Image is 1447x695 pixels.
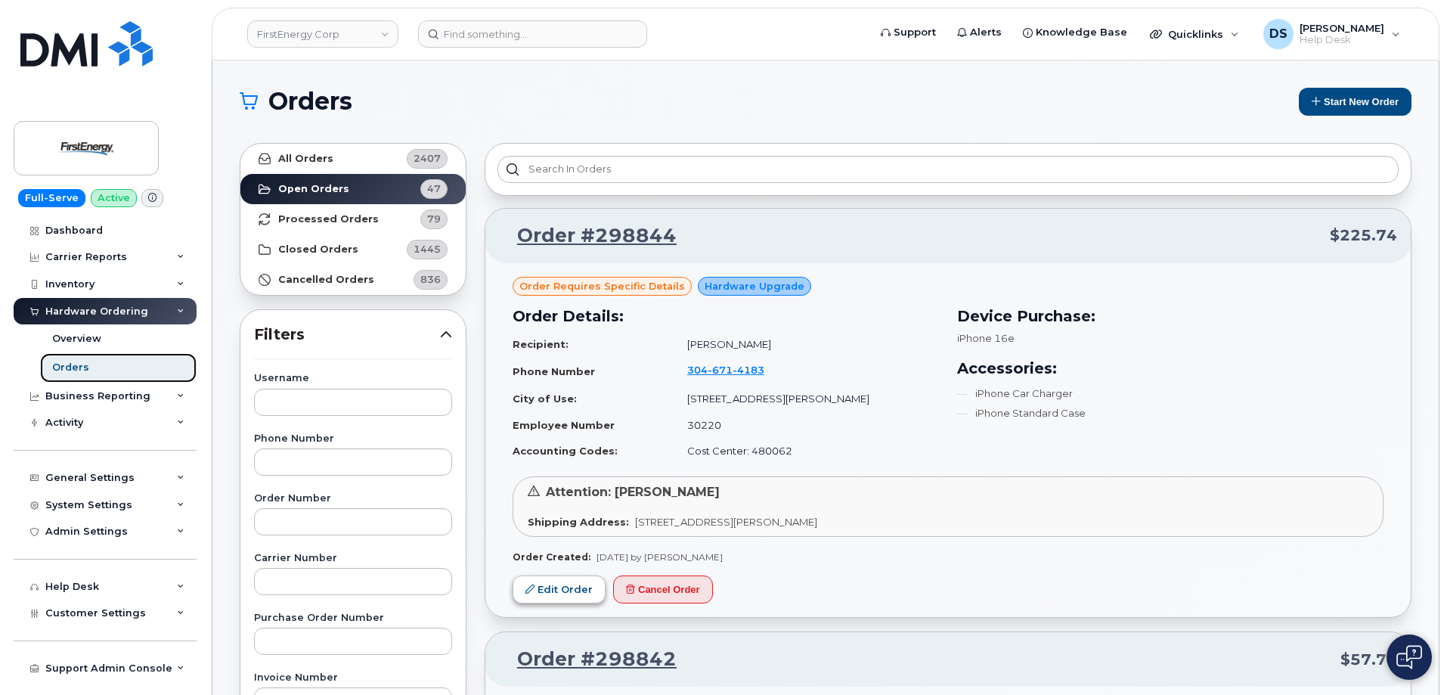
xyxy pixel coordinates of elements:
button: Start New Order [1299,88,1411,116]
a: Processed Orders79 [240,204,466,234]
a: 3046714183 [687,364,782,376]
span: [STREET_ADDRESS][PERSON_NAME] [635,516,817,528]
a: Order #298844 [499,222,677,250]
strong: Open Orders [278,183,349,195]
a: Cancelled Orders836 [240,265,466,295]
label: Username [254,374,452,383]
img: Open chat [1396,645,1422,669]
label: Carrier Number [254,554,452,563]
span: 2407 [414,151,441,166]
strong: Employee Number [513,419,615,431]
td: Cost Center: 480062 [674,438,939,464]
a: Closed Orders1445 [240,234,466,265]
span: 836 [420,272,441,287]
strong: Recipient: [513,338,569,350]
span: 4183 [733,364,764,376]
span: $57.74 [1340,649,1397,671]
h3: Accessories: [957,357,1383,380]
button: Cancel Order [613,576,713,603]
span: 47 [427,182,441,196]
a: Open Orders47 [240,174,466,204]
li: iPhone Standard Case [957,406,1383,420]
strong: Accounting Codes: [513,445,618,457]
td: [STREET_ADDRESS][PERSON_NAME] [674,386,939,412]
strong: Order Created: [513,551,590,563]
label: Phone Number [254,434,452,444]
strong: Closed Orders [278,244,358,256]
h3: Device Purchase: [957,305,1383,327]
span: Hardware Upgrade [705,279,804,293]
strong: Processed Orders [278,213,379,225]
span: Order requires Specific details [519,279,685,293]
strong: All Orders [278,153,333,165]
span: Filters [254,324,440,346]
span: 79 [427,212,441,226]
span: 671 [708,364,733,376]
label: Purchase Order Number [254,613,452,623]
input: Search in orders [497,156,1399,183]
li: iPhone Car Charger [957,386,1383,401]
span: iPhone 16e [957,332,1015,344]
span: Orders [268,90,352,113]
a: All Orders2407 [240,144,466,174]
td: 30220 [674,412,939,439]
strong: Phone Number [513,365,595,377]
span: Attention: [PERSON_NAME] [546,485,720,499]
strong: Cancelled Orders [278,274,374,286]
label: Invoice Number [254,673,452,683]
a: Order #298842 [499,646,677,673]
strong: Shipping Address: [528,516,629,528]
span: [DATE] by [PERSON_NAME] [596,551,723,563]
span: 304 [687,364,764,376]
td: [PERSON_NAME] [674,331,939,358]
h3: Order Details: [513,305,939,327]
label: Order Number [254,494,452,504]
a: Edit Order [513,576,606,603]
strong: City of Use: [513,392,577,405]
span: 1445 [414,242,441,256]
span: $225.74 [1330,225,1397,247]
